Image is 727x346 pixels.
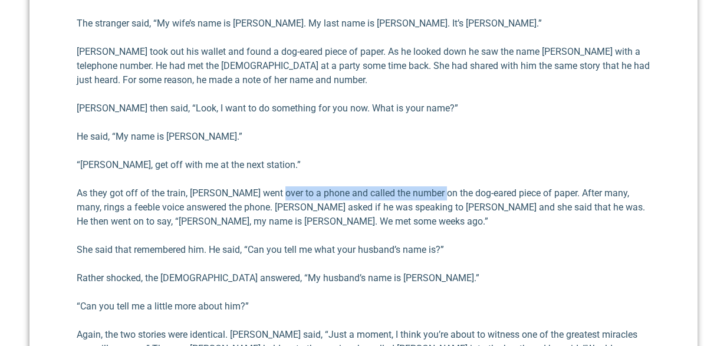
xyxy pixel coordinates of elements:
[77,158,650,172] p: “[PERSON_NAME], get off with me at the next station.”
[77,243,650,257] p: She said that remembered him. He said, “Can you tell me what your husband’s name is?”
[77,271,650,285] p: Rather shocked, the [DEMOGRAPHIC_DATA] answered, “My husband’s name is [PERSON_NAME].”
[77,130,650,144] p: He said, “My name is [PERSON_NAME].”
[77,101,650,116] p: [PERSON_NAME] then said, “Look, I want to do something for you now. What is your name?”
[77,17,650,31] p: The stranger said, “My wife’s name is [PERSON_NAME]. My last name is [PERSON_NAME]. It’s [PERSON_...
[77,186,650,229] p: As they got off of the train, [PERSON_NAME] went over to a phone and called the number on the dog...
[77,45,650,87] p: [PERSON_NAME] took out his wallet and found a dog-eared piece of paper. As he looked down he saw ...
[77,299,650,314] p: “Can you tell me a little more about him?”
